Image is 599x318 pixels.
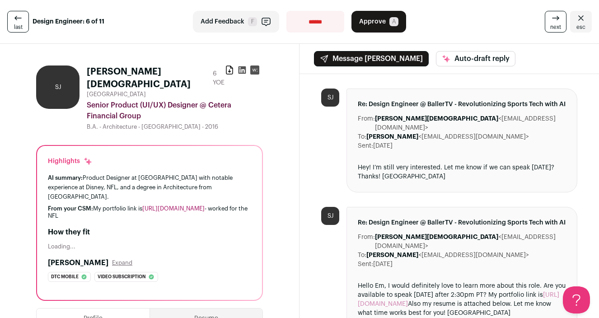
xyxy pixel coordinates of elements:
span: esc [576,23,585,31]
h2: How they fit [48,227,251,238]
span: Dtc mobile [51,272,79,281]
dt: From: [358,233,375,251]
div: My portfolio link is - worked for the NFL [48,205,251,220]
a: Close [570,11,592,33]
dt: From: [358,114,375,132]
div: Loading... [48,243,251,250]
dt: Sent: [358,260,373,269]
span: Add Feedback [201,17,244,26]
dt: To: [358,132,366,141]
div: B.A. - Architecture - [GEOGRAPHIC_DATA] - 2016 [87,123,263,131]
iframe: Help Scout Beacon - Open [563,286,590,313]
div: SJ [36,65,80,109]
dt: Sent: [358,141,373,150]
button: Add Feedback F [193,11,279,33]
h1: [PERSON_NAME][DEMOGRAPHIC_DATA] [87,65,209,91]
dd: <[EMAIL_ADDRESS][DOMAIN_NAME]> [366,132,529,141]
button: Approve A [351,11,406,33]
span: next [550,23,561,31]
span: Approve [359,17,386,26]
dd: <[EMAIL_ADDRESS][DOMAIN_NAME]> [366,251,529,260]
div: 6 YOE [213,69,225,87]
button: Message [PERSON_NAME] [314,51,429,66]
button: Auto-draft reply [436,51,515,66]
a: next [545,11,566,33]
span: Re: Design Engineer @ BallerTV - Revolutionizing Sports Tech with AI [358,100,566,109]
span: AI summary: [48,175,83,181]
div: Highlights [48,157,93,166]
a: last [7,11,29,33]
dt: To: [358,251,366,260]
span: [GEOGRAPHIC_DATA] [87,91,146,98]
a: [URL][DOMAIN_NAME] [142,206,205,211]
h2: [PERSON_NAME] [48,257,108,268]
dd: <[EMAIL_ADDRESS][DOMAIN_NAME]> [375,233,566,251]
span: A [389,17,398,26]
b: [PERSON_NAME][DEMOGRAPHIC_DATA] [375,234,498,240]
div: Senior Product (UI/UX) Designer @ Cetera Financial Group [87,100,263,122]
span: Video subscription [98,272,146,281]
div: Product Designer at [GEOGRAPHIC_DATA] with notable experience at Disney, NFL, and a degree in Arc... [48,173,251,201]
div: SJ [321,89,339,107]
b: [PERSON_NAME] [366,252,418,258]
span: Re: Design Engineer @ BallerTV - Revolutionizing Sports Tech with AI [358,218,566,227]
span: last [14,23,23,31]
span: F [248,17,257,26]
dd: <[EMAIL_ADDRESS][DOMAIN_NAME]> [375,114,566,132]
span: From your CSM: [48,206,93,211]
strong: Design Engineer: 6 of 11 [33,17,104,26]
dd: [DATE] [373,260,393,269]
button: Expand [112,259,132,267]
div: SJ [321,207,339,225]
div: Hello Em, I would definitely love to learn more about this role. Are you available to speak [DATE... [358,281,566,318]
b: [PERSON_NAME] [366,134,418,140]
dd: [DATE] [373,141,393,150]
div: Hey! I’m still very interested. Let me know if we can speak [DATE]? Thanks! [GEOGRAPHIC_DATA] [358,163,566,181]
b: [PERSON_NAME][DEMOGRAPHIC_DATA] [375,116,498,122]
